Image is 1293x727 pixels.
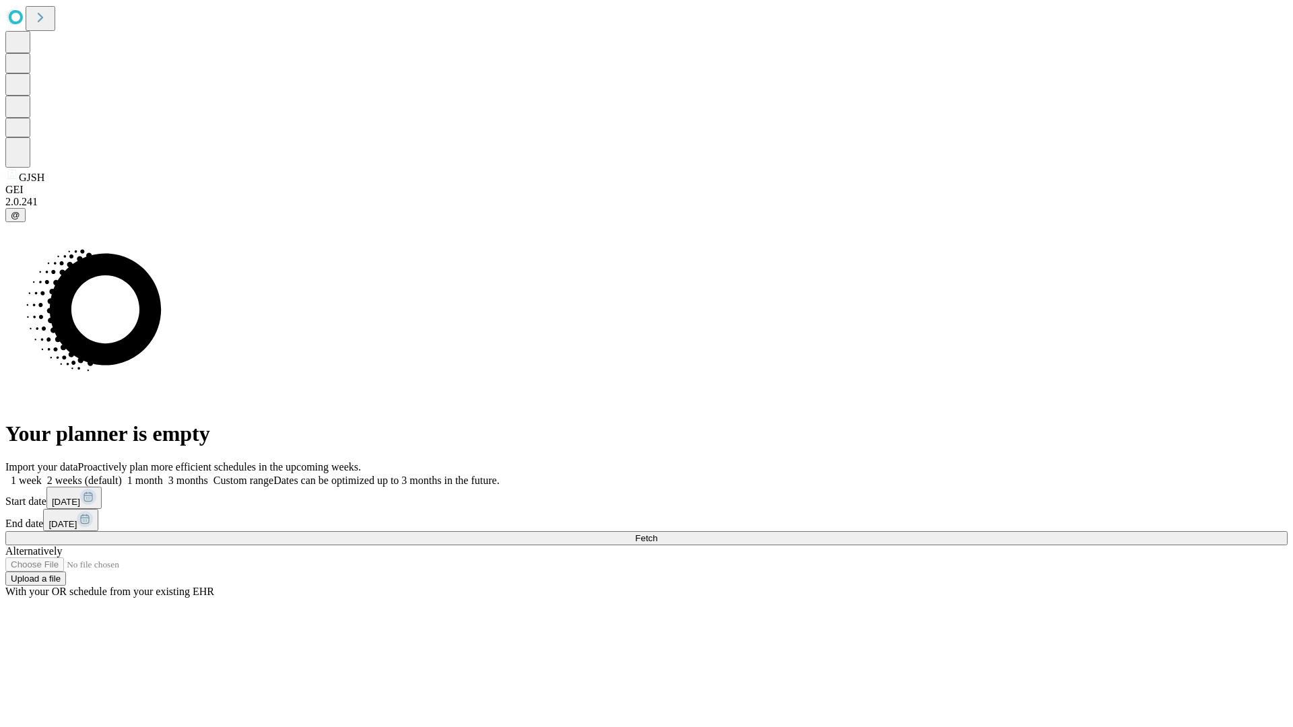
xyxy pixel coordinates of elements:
span: 1 month [127,475,163,486]
span: Fetch [635,533,657,543]
span: Alternatively [5,545,62,557]
span: GJSH [19,172,44,183]
button: @ [5,208,26,222]
button: [DATE] [46,487,102,509]
h1: Your planner is empty [5,421,1288,446]
button: [DATE] [43,509,98,531]
div: Start date [5,487,1288,509]
span: Import your data [5,461,78,473]
button: Fetch [5,531,1288,545]
span: 3 months [168,475,208,486]
div: GEI [5,184,1288,196]
button: Upload a file [5,572,66,586]
span: [DATE] [52,497,80,507]
span: 2 weeks (default) [47,475,122,486]
span: Proactively plan more efficient schedules in the upcoming weeks. [78,461,361,473]
span: Dates can be optimized up to 3 months in the future. [273,475,499,486]
div: 2.0.241 [5,196,1288,208]
span: With your OR schedule from your existing EHR [5,586,214,597]
div: End date [5,509,1288,531]
span: 1 week [11,475,42,486]
span: [DATE] [48,519,77,529]
span: Custom range [213,475,273,486]
span: @ [11,210,20,220]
